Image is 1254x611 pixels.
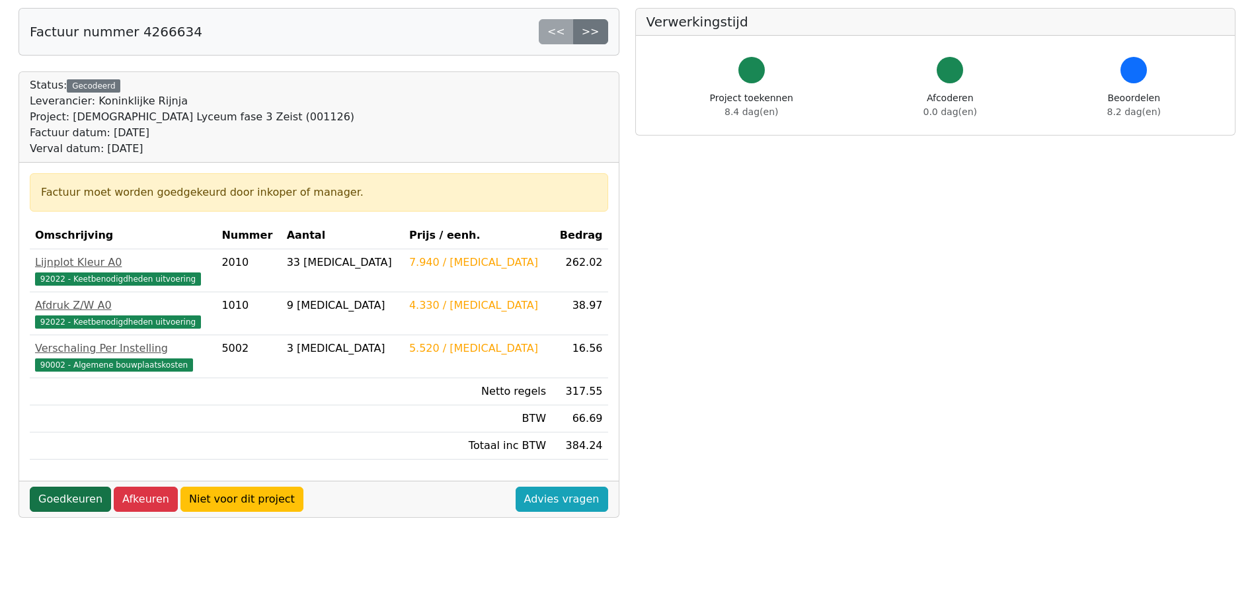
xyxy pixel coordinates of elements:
td: 16.56 [551,335,607,378]
div: Afcoderen [923,91,977,119]
td: 317.55 [551,378,607,405]
div: Afdruk Z/W A0 [35,298,211,313]
div: Gecodeerd [67,79,120,93]
td: Netto regels [404,378,551,405]
span: 92022 - Keetbenodigdheden uitvoering [35,315,201,329]
span: 8.2 dag(en) [1107,106,1161,117]
td: 2010 [216,249,281,292]
div: Verschaling Per Instelling [35,341,211,356]
th: Omschrijving [30,222,216,249]
a: Afdruk Z/W A092022 - Keetbenodigdheden uitvoering [35,298,211,329]
a: Goedkeuren [30,487,111,512]
a: Verschaling Per Instelling90002 - Algemene bouwplaatskosten [35,341,211,372]
span: 90002 - Algemene bouwplaatskosten [35,358,193,372]
div: Project: [DEMOGRAPHIC_DATA] Lyceum fase 3 Zeist (001126) [30,109,354,125]
div: Project toekennen [710,91,793,119]
td: 66.69 [551,405,607,432]
div: Lijnplot Kleur A0 [35,255,211,270]
div: 5.520 / [MEDICAL_DATA] [409,341,546,356]
td: 1010 [216,292,281,335]
h5: Verwerkingstijd [647,14,1225,30]
td: BTW [404,405,551,432]
th: Bedrag [551,222,607,249]
div: 4.330 / [MEDICAL_DATA] [409,298,546,313]
th: Prijs / eenh. [404,222,551,249]
div: Beoordelen [1107,91,1161,119]
th: Aantal [282,222,404,249]
a: Advies vragen [516,487,608,512]
h5: Factuur nummer 4266634 [30,24,202,40]
a: Lijnplot Kleur A092022 - Keetbenodigdheden uitvoering [35,255,211,286]
a: Niet voor dit project [180,487,303,512]
div: Verval datum: [DATE] [30,141,354,157]
td: 384.24 [551,432,607,460]
a: >> [573,19,608,44]
td: 38.97 [551,292,607,335]
a: Afkeuren [114,487,178,512]
div: Status: [30,77,354,157]
div: 3 [MEDICAL_DATA] [287,341,399,356]
div: Factuur moet worden goedgekeurd door inkoper of manager. [41,184,597,200]
th: Nummer [216,222,281,249]
div: 33 [MEDICAL_DATA] [287,255,399,270]
td: 5002 [216,335,281,378]
td: Totaal inc BTW [404,432,551,460]
div: Leverancier: Koninklijke Rijnja [30,93,354,109]
span: 92022 - Keetbenodigdheden uitvoering [35,272,201,286]
div: Factuur datum: [DATE] [30,125,354,141]
span: 0.0 dag(en) [923,106,977,117]
td: 262.02 [551,249,607,292]
div: 7.940 / [MEDICAL_DATA] [409,255,546,270]
span: 8.4 dag(en) [725,106,778,117]
div: 9 [MEDICAL_DATA] [287,298,399,313]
